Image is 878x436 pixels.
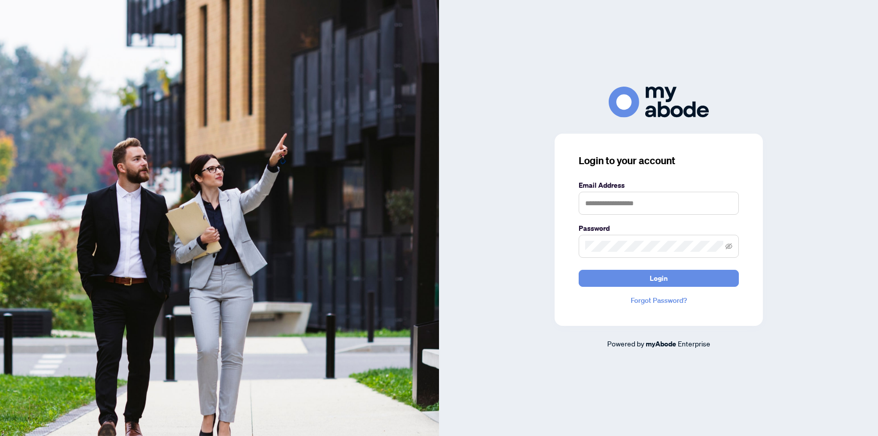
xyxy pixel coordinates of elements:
span: Login [650,270,668,286]
button: Login [579,270,739,287]
h3: Login to your account [579,154,739,168]
img: ma-logo [609,87,709,117]
span: Powered by [607,339,644,348]
a: myAbode [646,338,676,349]
a: Forgot Password? [579,295,739,306]
span: Enterprise [678,339,710,348]
label: Password [579,223,739,234]
span: eye-invisible [725,243,732,250]
label: Email Address [579,180,739,191]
